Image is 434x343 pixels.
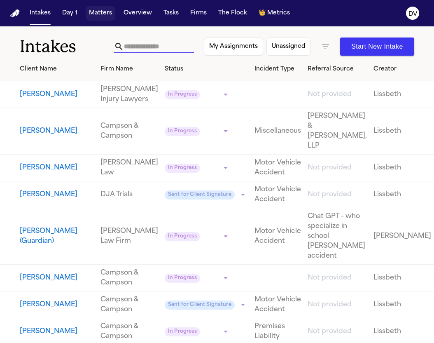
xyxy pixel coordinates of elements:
[26,6,54,21] button: Intakes
[20,163,94,173] button: View details for Lisa Gober
[100,226,158,246] a: View details for David Randolph (Guardian)
[20,226,94,246] button: View details for David Randolph (Guardian)
[308,273,367,283] a: View details for Jameela Mills
[165,90,200,99] span: In Progress
[308,211,367,261] a: View details for David Randolph (Guardian)
[165,190,235,200] span: Sent for Client Signature
[373,89,431,99] a: View details for Carrie Ott
[160,6,182,21] button: Tasks
[20,89,94,99] button: View details for Carrie Ott
[20,65,94,73] div: Client Name
[165,326,231,337] div: Update intake status
[308,328,352,335] span: Not provided
[165,301,235,310] span: Sent for Client Signature
[20,36,114,57] h1: Intakes
[100,65,158,73] div: Firm Name
[373,231,431,241] a: View details for David Randolph (Guardian)
[165,189,248,200] div: Update intake status
[254,295,301,315] a: View details for Isaiah Thomas
[308,300,367,310] a: View details for Isaiah Thomas
[20,327,94,336] button: View details for Sonia Anthopoulos
[100,295,158,315] a: View details for Isaiah Thomas
[86,6,115,21] button: Matters
[100,121,158,141] a: View details for Donald Reynolds
[373,190,431,200] a: View details for Julia Hively
[10,9,20,17] a: Home
[165,164,200,173] span: In Progress
[373,327,431,336] a: View details for Sonia Anthopoulos
[308,190,367,200] a: View details for Julia Hively
[308,111,367,151] a: View details for Donald Reynolds
[187,6,210,21] button: Firms
[165,230,231,242] div: Update intake status
[308,164,352,171] span: Not provided
[254,185,301,204] a: View details for Julia Hively
[254,65,301,73] div: Incident Type
[165,232,200,241] span: In Progress
[10,9,20,17] img: Finch Logo
[59,6,81,21] button: Day 1
[255,6,293,21] button: crownMetrics
[308,89,367,99] a: View details for Carrie Ott
[308,275,352,281] span: Not provided
[215,6,250,21] button: The Flock
[20,126,94,136] button: View details for Donald Reynolds
[165,162,231,174] div: Update intake status
[308,327,367,336] a: View details for Sonia Anthopoulos
[373,65,431,73] div: Creator
[100,190,158,200] a: View details for Julia Hively
[254,322,301,341] a: View details for Sonia Anthopoulos
[20,190,94,200] button: View details for Julia Hively
[165,127,200,136] span: In Progress
[308,91,352,98] span: Not provided
[204,38,263,56] button: My Assignments
[373,163,431,173] a: View details for Lisa Gober
[373,126,431,136] a: View details for Donald Reynolds
[100,268,158,288] a: View details for Jameela Mills
[100,85,158,104] a: View details for Carrie Ott
[308,191,352,198] span: Not provided
[340,38,414,56] button: Start New Intake
[165,274,200,283] span: In Progress
[100,322,158,341] a: View details for Sonia Anthopoulos
[254,226,301,246] a: View details for David Randolph (Guardian)
[165,125,231,137] div: Update intake status
[266,38,310,56] button: Unassigned
[254,158,301,178] a: View details for Lisa Gober
[165,89,231,100] div: Update intake status
[165,65,248,73] div: Status
[120,6,155,21] button: Overview
[254,126,301,136] a: View details for Donald Reynolds
[373,300,431,310] a: View details for Isaiah Thomas
[165,299,248,310] div: Update intake status
[100,158,158,178] a: View details for Lisa Gober
[165,327,200,336] span: In Progress
[308,301,352,308] span: Not provided
[20,273,94,283] button: View details for Jameela Mills
[308,65,367,73] div: Referral Source
[165,272,231,284] div: Update intake status
[373,273,431,283] a: View details for Jameela Mills
[20,300,94,310] button: View details for Isaiah Thomas
[308,163,367,173] a: View details for Lisa Gober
